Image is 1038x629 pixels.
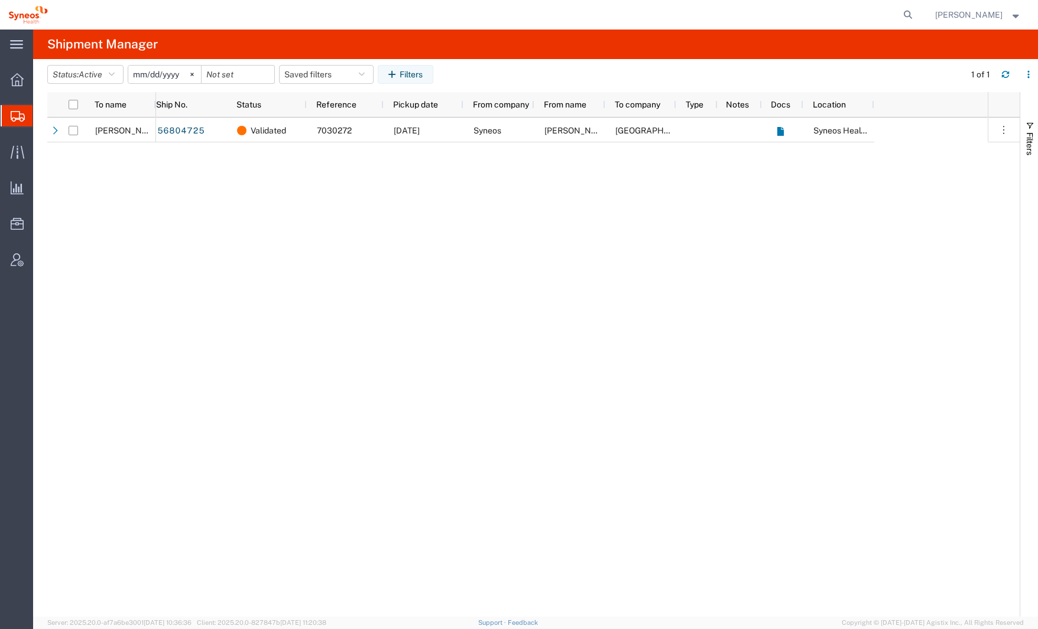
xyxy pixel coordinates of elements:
[202,66,274,83] input: Not set
[813,126,985,135] span: Syneos Health Clinical Spain
[95,126,163,135] span: Julia Zeller
[544,126,612,135] span: Eduardo Castaneda
[144,619,192,626] span: [DATE] 10:36:36
[473,100,529,109] span: From company
[935,8,1003,21] span: Raquel Ramirez Garcia
[615,126,700,135] span: Universitat Klinikum Tubingen
[971,69,992,81] div: 1 of 1
[280,619,326,626] span: [DATE] 11:20:38
[771,100,790,109] span: Docs
[478,619,508,626] a: Support
[813,100,846,109] span: Location
[686,100,703,109] span: Type
[317,126,352,135] span: 7030272
[615,100,660,109] span: To company
[47,30,158,59] h4: Shipment Manager
[842,618,1024,628] span: Copyright © [DATE]-[DATE] Agistix Inc., All Rights Reserved
[47,619,192,626] span: Server: 2025.20.0-af7a6be3001
[394,126,420,135] span: 09/15/2025
[508,619,538,626] a: Feedback
[197,619,326,626] span: Client: 2025.20.0-827847b
[544,100,586,109] span: From name
[393,100,438,109] span: Pickup date
[378,65,433,84] button: Filters
[47,65,124,84] button: Status:Active
[316,100,356,109] span: Reference
[1025,132,1034,155] span: Filters
[726,100,749,109] span: Notes
[79,70,102,79] span: Active
[156,100,187,109] span: Ship No.
[8,6,48,24] img: logo
[279,65,374,84] button: Saved filters
[95,100,126,109] span: To name
[236,100,261,109] span: Status
[251,118,286,143] span: Validated
[128,66,201,83] input: Not set
[157,122,205,141] a: 56804725
[935,8,1022,22] button: [PERSON_NAME]
[473,126,501,135] span: Syneos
